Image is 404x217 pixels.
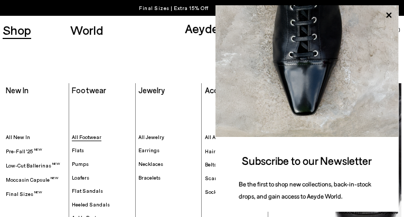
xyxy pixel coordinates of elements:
[72,174,89,181] span: Loafers
[72,161,89,167] span: Pumps
[72,188,132,194] a: Flat Sandals
[138,161,163,167] span: Necklaces
[138,161,199,167] a: Necklaces
[205,175,265,182] a: Scarves
[6,175,66,183] a: Moccasin Capsule
[6,85,29,95] a: New In
[205,134,265,141] a: All Accessories
[72,85,106,95] a: Footwear
[72,201,132,208] a: Heeled Sandals
[138,174,161,181] span: Bracelets
[205,147,265,154] a: Hair Clips
[6,161,66,169] a: Low-Cut Ballerinas
[138,134,199,141] a: All Jewelry
[6,162,60,169] span: Low-Cut Ballerinas
[6,190,66,197] a: Final Sizes
[138,147,159,153] span: Earrings
[205,189,265,195] a: Socks
[242,154,372,167] span: Subscribe to our Newsletter
[205,85,247,95] a: Accessories
[379,209,398,214] h3: Capsule
[205,134,240,140] span: All Accessories
[138,174,199,181] a: Bracelets
[138,85,165,95] a: Jewelry
[3,24,31,36] a: Shop
[205,175,224,181] span: Scarves
[72,147,132,154] a: Flats
[205,161,217,167] span: Belts
[185,21,219,36] a: Aeyde
[72,174,132,181] a: Loafers
[138,147,199,154] a: Earrings
[6,147,66,154] a: Pre-Fall '25
[72,147,84,153] span: Flats
[72,201,110,208] span: Heeled Sandals
[205,161,265,168] a: Belts
[6,191,42,197] span: Final Sizes
[6,134,66,141] a: All New In
[215,5,399,137] img: ca3f721fb6ff708a270709c41d776025.jpg
[205,148,238,154] span: Hair Clips
[6,176,59,183] span: Moccasin Capsule
[6,134,30,140] span: All New In
[239,180,371,200] span: Be the first to shop new collections, back-in-stock drops, and gain access to Aeyde World.
[339,209,362,214] h3: Moccasin
[6,148,42,154] span: Pre-Fall '25
[72,188,103,194] span: Flat Sandals
[70,24,103,36] a: World
[72,161,132,167] a: Pumps
[72,134,132,141] a: All Footwear
[205,189,219,195] span: Socks
[138,134,164,140] span: All Jewelry
[72,134,101,140] span: All Footwear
